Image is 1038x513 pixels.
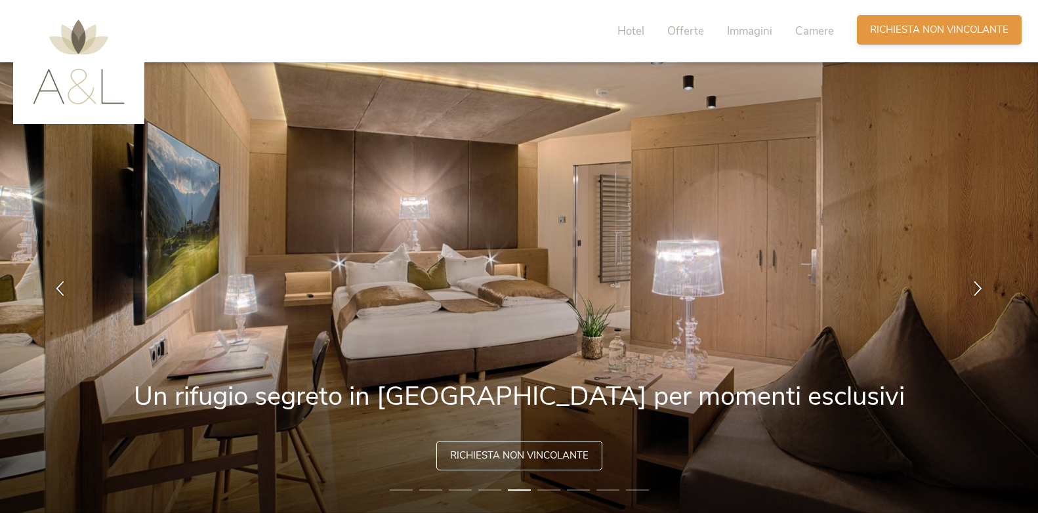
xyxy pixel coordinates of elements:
[727,24,772,39] span: Immagini
[617,24,644,39] span: Hotel
[795,24,834,39] span: Camere
[667,24,704,39] span: Offerte
[33,20,125,104] img: AMONTI & LUNARIS Wellnessresort
[870,23,1008,37] span: Richiesta non vincolante
[450,449,589,462] span: Richiesta non vincolante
